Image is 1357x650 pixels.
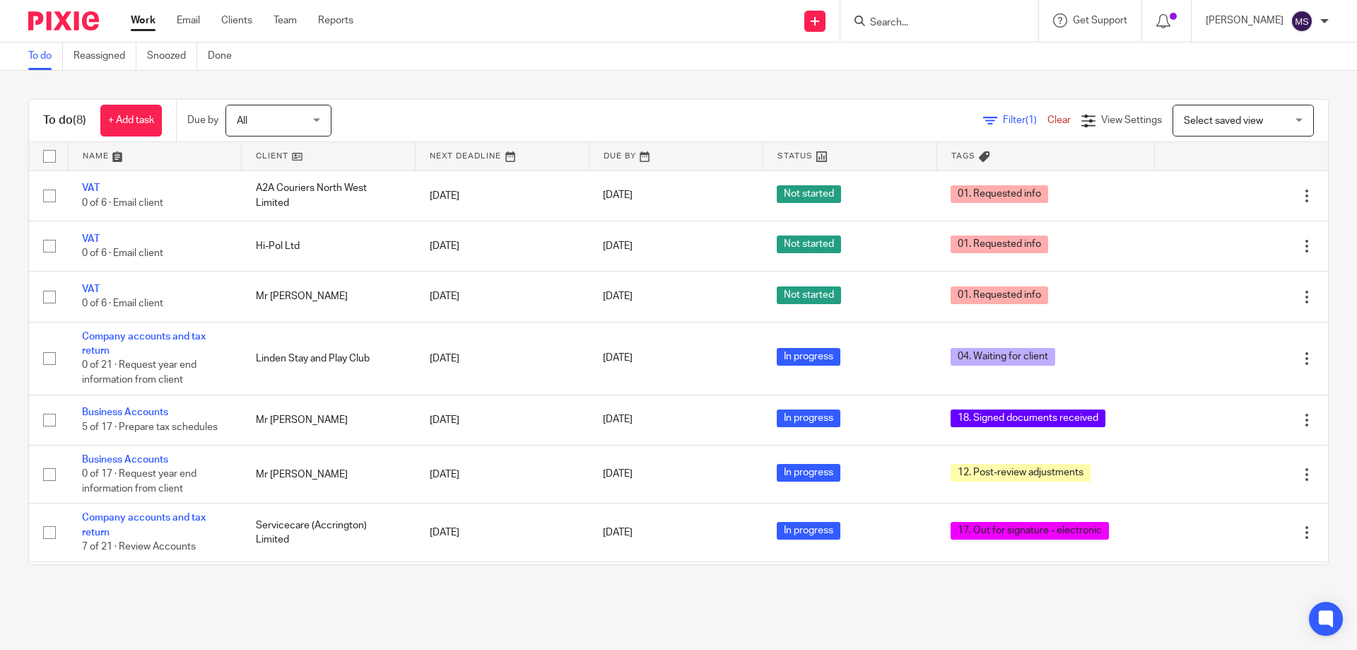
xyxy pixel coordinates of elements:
span: (1) [1026,115,1037,125]
td: [DATE] [416,322,589,395]
a: + Add task [100,105,162,137]
span: Tags [951,152,975,160]
span: 7 of 21 · Review Accounts [82,542,196,552]
a: Reports [318,13,353,28]
span: Get Support [1073,16,1127,25]
a: VAT [82,284,100,294]
span: 17. Out for signature - electronic [951,522,1109,540]
td: [DATE] [416,170,589,221]
span: 01. Requested info [951,286,1048,304]
a: Snoozed [147,42,197,70]
span: 0 of 6 · Email client [82,248,163,258]
span: 0 of 17 · Request year end information from client [82,470,196,494]
td: The Factory Brews Limited [242,562,416,620]
td: [DATE] [416,504,589,562]
p: Due by [187,113,218,127]
span: 0 of 21 · Request year end information from client [82,361,196,385]
span: Not started [777,286,841,304]
span: [DATE] [603,191,633,201]
td: Mr [PERSON_NAME] [242,395,416,445]
span: [DATE] [603,354,633,364]
h1: To do [43,113,86,128]
td: [DATE] [416,221,589,271]
td: Hi-Pol Ltd [242,221,416,271]
a: Company accounts and tax return [82,513,206,537]
td: Mr [PERSON_NAME] [242,445,416,503]
td: [DATE] [416,395,589,445]
a: Work [131,13,155,28]
span: Filter [1003,115,1047,125]
span: 04. Waiting for client [951,348,1055,366]
span: 0 of 6 · Email client [82,299,163,309]
a: VAT [82,183,100,193]
a: To do [28,42,63,70]
a: Company accounts and tax return [82,332,206,356]
span: 18. Signed documents received [951,410,1105,427]
span: 01. Requested info [951,236,1048,253]
span: [DATE] [603,470,633,480]
a: Reassigned [74,42,136,70]
span: [DATE] [603,291,633,301]
span: View Settings [1101,115,1162,125]
span: 01. Requested info [951,185,1048,203]
span: In progress [777,348,840,366]
img: svg%3E [1291,10,1313,33]
span: In progress [777,410,840,427]
a: Clients [221,13,252,28]
span: 5 of 17 · Prepare tax schedules [82,422,218,432]
td: [DATE] [416,272,589,322]
span: 12. Post-review adjustments [951,464,1091,482]
span: [DATE] [603,415,633,425]
span: In progress [777,522,840,540]
span: [DATE] [603,528,633,538]
img: Pixie [28,11,99,30]
a: Email [177,13,200,28]
span: [DATE] [603,241,633,251]
td: Linden Stay and Play Club [242,322,416,395]
span: 0 of 6 · Email client [82,198,163,208]
span: (8) [73,115,86,126]
a: VAT [82,234,100,244]
p: [PERSON_NAME] [1206,13,1283,28]
td: Mr [PERSON_NAME] [242,272,416,322]
td: Servicecare (Accrington) Limited [242,504,416,562]
span: All [237,116,247,126]
td: A2A Couriers North West Limited [242,170,416,221]
a: Team [274,13,297,28]
a: Business Accounts [82,407,168,417]
span: In progress [777,464,840,482]
td: [DATE] [416,562,589,620]
a: Business Accounts [82,455,168,465]
span: Not started [777,236,841,253]
td: [DATE] [416,445,589,503]
span: Not started [777,185,841,203]
span: Select saved view [1184,116,1263,126]
input: Search [869,17,996,30]
a: Clear [1047,115,1071,125]
a: Done [208,42,242,70]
